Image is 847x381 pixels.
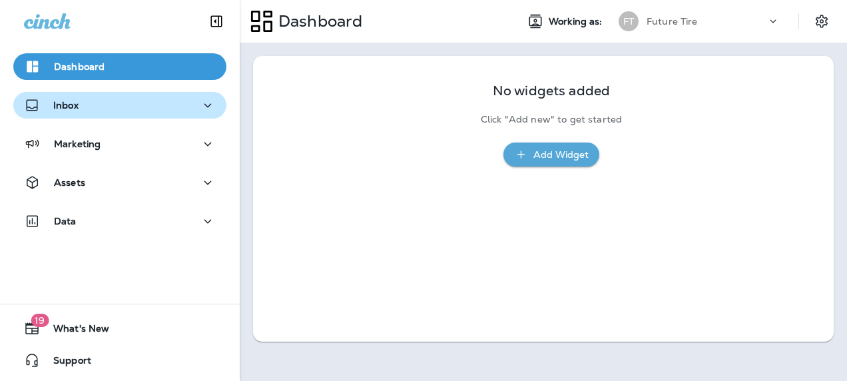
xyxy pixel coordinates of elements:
p: Marketing [54,139,101,149]
p: Future Tire [647,16,698,27]
span: What's New [40,323,109,339]
button: Add Widget [503,143,599,167]
button: Dashboard [13,53,226,80]
button: Settings [810,9,834,33]
button: Inbox [13,92,226,119]
div: FT [619,11,639,31]
span: Working as: [549,16,605,27]
p: Data [54,216,77,226]
div: Add Widget [533,147,589,163]
p: Click "Add new" to get started [481,114,622,125]
p: Assets [54,177,85,188]
button: Assets [13,169,226,196]
p: Inbox [53,100,79,111]
p: No widgets added [493,85,610,97]
button: Collapse Sidebar [198,8,235,35]
span: Support [40,355,91,371]
p: Dashboard [273,11,362,31]
span: 19 [31,314,49,327]
button: Data [13,208,226,234]
button: 19What's New [13,315,226,342]
button: Support [13,347,226,374]
p: Dashboard [54,61,105,72]
button: Marketing [13,131,226,157]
